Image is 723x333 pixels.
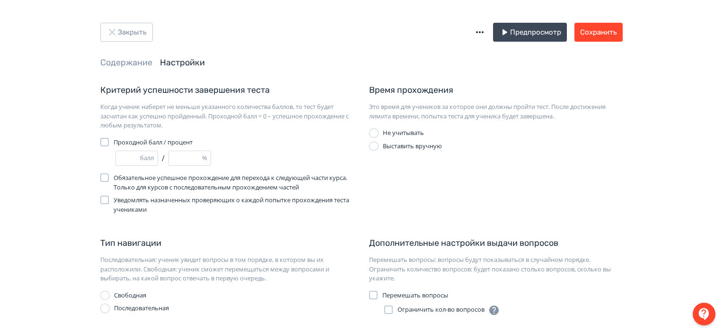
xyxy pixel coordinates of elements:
[160,57,205,68] a: Настройки
[574,23,623,42] button: Сохранить
[114,173,354,192] span: Обязательное успешное прохождение для перехода к следующей части курса. Только для курсов с после...
[100,102,354,130] div: Когда ученик наберет не меньше указанного количества баллов, то тест будет засчитан как успешно п...
[115,151,354,166] div: /
[383,142,442,151] div: Выставить вручную
[140,153,158,163] div: балл
[369,102,623,121] div: Это время для учеников за которое они должны пройти тест. После достижения лимита времени, попытк...
[493,23,567,42] button: Предпросмотр
[369,237,558,250] div: Дополнительные настройки выдачи вопросов
[114,138,193,147] span: Проходной балл / процент
[369,255,623,283] div: Перемешать вопросы: вопросы будут показываться в случайном порядке. Ограничить количество вопросо...
[100,23,153,42] button: Закрыть
[114,196,354,214] span: Уведомлять назначенных проверяющих о каждой попытке прохождения теста учениками
[397,305,485,315] span: Ограничить кол-во вопросов
[202,153,211,163] div: %
[100,84,270,97] div: Критерий успешности завершения теста
[114,291,146,300] div: Свободная
[100,255,354,283] div: Последовательная: ученик увидит вопросы в том порядке, в котором вы их расположили. Свободная: уч...
[114,304,169,313] div: Последовательная
[100,57,152,68] a: Содержание
[100,237,161,250] div: Тип навигации
[369,84,453,97] div: Время прохождения
[382,291,448,300] span: Перемешать вопросы
[383,128,424,138] div: Не учитывать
